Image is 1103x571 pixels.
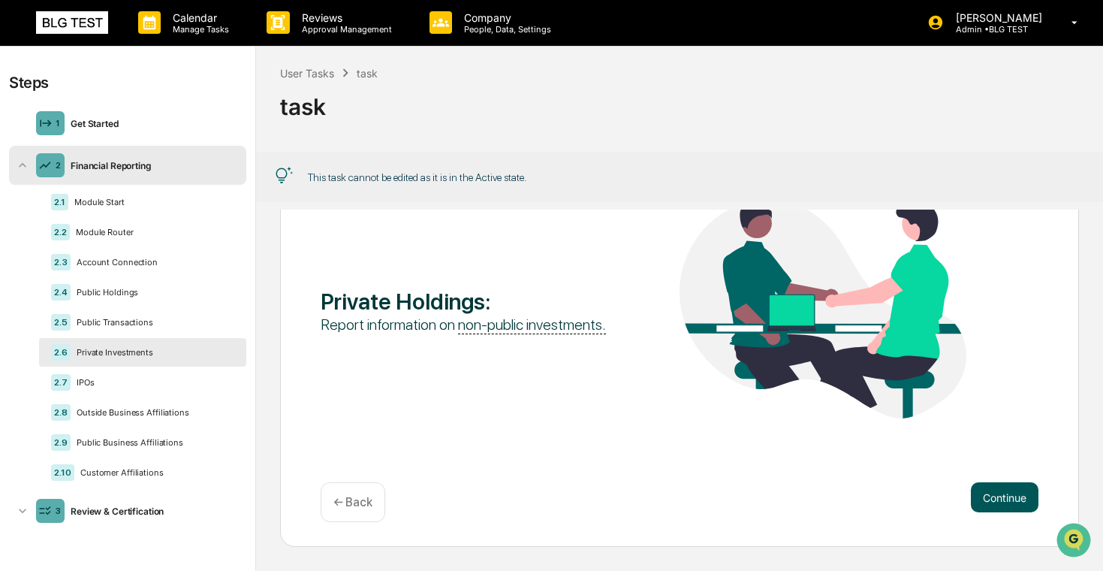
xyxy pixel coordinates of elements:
[15,32,273,56] p: How can we help?
[51,344,71,361] div: 2.6
[255,119,273,137] button: Start new chat
[70,227,234,237] div: Module Router
[55,506,61,516] div: 3
[133,245,164,257] span: [DATE]
[161,11,237,24] p: Calendar
[51,434,71,451] div: 2.9
[452,24,559,35] p: People, Data, Settings
[15,167,101,179] div: Past conversations
[51,254,71,270] div: 2.3
[944,11,1050,24] p: [PERSON_NAME]
[68,197,234,207] div: Module Start
[15,115,42,142] img: 1746055101610-c473b297-6a78-478c-a979-82029cc54cd1
[51,374,71,391] div: 2.7
[680,201,966,418] img: Private Holdings
[71,377,234,388] div: IPOs
[65,118,240,129] div: Get Started
[65,160,240,171] div: Financial Reporting
[32,115,59,142] img: 1751574470498-79e402a7-3db9-40a0-906f-966fe37d0ed6
[51,404,71,421] div: 2.8
[275,167,293,185] img: Tip
[133,204,164,216] span: [DATE]
[944,24,1050,35] p: Admin • BLG TEST
[233,164,273,182] button: See all
[280,67,334,80] div: User Tasks
[51,464,74,481] div: 2.10
[15,309,27,321] div: 🖐️
[51,284,71,301] div: 2.4
[308,171,526,183] div: This task cannot be edited as it is in the Active state.
[71,347,234,358] div: Private Investments
[74,467,234,478] div: Customer Affiliations
[56,160,61,171] div: 2
[290,24,399,35] p: Approval Management
[1055,521,1095,562] iframe: Open customer support
[51,224,70,240] div: 2.2
[458,316,606,334] u: non-public investments.
[15,231,39,255] img: Cece Ferraez
[124,307,186,322] span: Attestations
[971,482,1038,512] button: Continue
[106,372,182,384] a: Powered byPylon
[280,81,1079,120] div: task
[15,190,39,214] img: Cece Ferraez
[71,407,234,418] div: Outside Business Affiliations
[15,337,27,349] div: 🔎
[290,11,399,24] p: Reviews
[36,11,108,34] img: logo
[68,115,246,130] div: Start new chat
[125,245,130,257] span: •
[321,315,607,334] div: Report information on
[71,257,234,267] div: Account Connection
[452,11,559,24] p: Company
[51,314,71,331] div: 2.5
[71,437,234,448] div: Public Business Affiliations
[30,307,97,322] span: Preclearance
[109,309,121,321] div: 🗄️
[47,204,122,216] span: [PERSON_NAME]
[125,204,130,216] span: •
[51,194,68,210] div: 2.1
[47,245,122,257] span: [PERSON_NAME]
[9,301,103,328] a: 🖐️Preclearance
[56,118,60,128] div: 1
[65,506,240,517] div: Review & Certification
[30,336,95,351] span: Data Lookup
[333,495,372,509] p: ← Back
[357,67,378,80] div: task
[71,287,234,298] div: Public Holdings
[103,301,192,328] a: 🗄️Attestations
[161,24,237,35] p: Manage Tasks
[9,330,101,357] a: 🔎Data Lookup
[68,130,206,142] div: We're available if you need us!
[149,373,182,384] span: Pylon
[71,317,234,328] div: Public Transactions
[9,74,49,92] div: Steps
[321,288,607,315] div: Private Holdings :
